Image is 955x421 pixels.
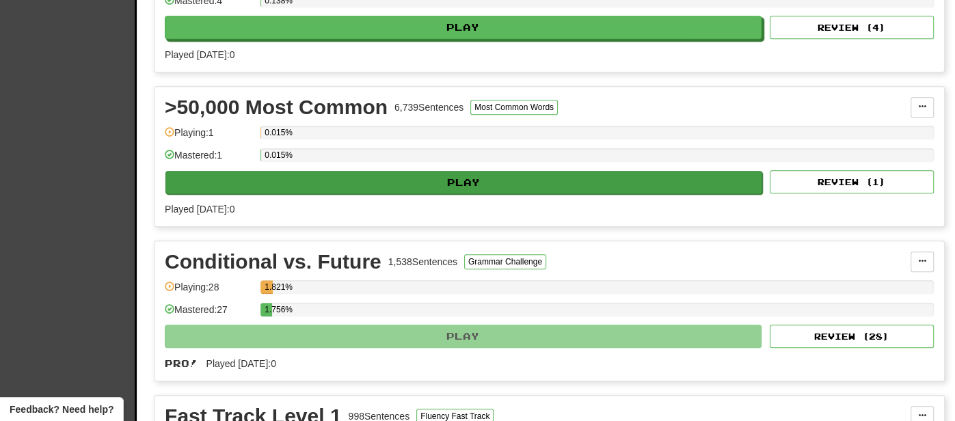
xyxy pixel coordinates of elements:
span: Played [DATE]: 0 [165,49,234,60]
div: >50,000 Most Common [165,97,388,118]
button: Review (4) [770,16,934,39]
button: Play [165,16,762,39]
div: 6,739 Sentences [394,100,463,114]
div: Playing: 1 [165,126,254,148]
button: Most Common Words [470,100,558,115]
div: Mastered: 27 [165,303,254,325]
div: 1.756% [265,303,272,316]
span: Open feedback widget [10,403,113,416]
button: Review (1) [770,170,934,193]
span: Pro! [165,357,198,369]
div: Mastered: 1 [165,148,254,171]
button: Grammar Challenge [464,254,546,269]
button: Review (28) [770,325,934,348]
div: Conditional vs. Future [165,252,381,272]
div: 1.821% [265,280,273,294]
span: Played [DATE]: 0 [206,358,276,369]
span: Played [DATE]: 0 [165,204,234,215]
button: Play [165,325,762,348]
div: Playing: 28 [165,280,254,303]
div: 1,538 Sentences [388,255,457,269]
button: Play [165,171,762,194]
